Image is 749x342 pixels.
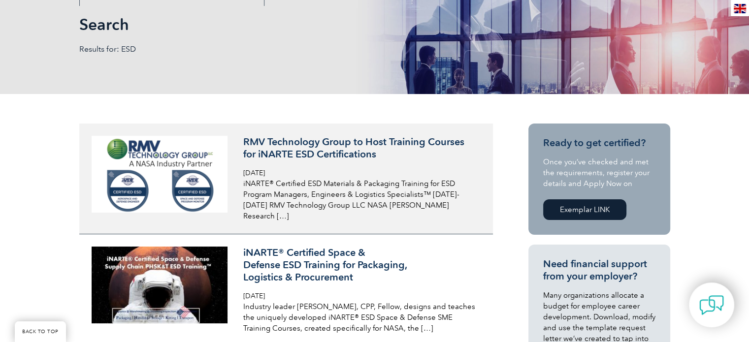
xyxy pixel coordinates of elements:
[92,247,228,323] img: short-course-300x169.jpg
[243,292,265,300] span: [DATE]
[543,156,655,189] p: Once you’ve checked and met the requirements, register your details and Apply Now on
[543,137,655,149] h3: Ready to get certified?
[699,293,724,317] img: contact-chat.png
[543,258,655,282] h3: Need financial support from your employer?
[79,44,375,55] p: Results for: ESD
[543,199,626,220] a: Exemplar LINK
[243,169,265,177] span: [DATE]
[79,15,457,34] h1: Search
[92,136,228,213] img: Auditor-Online-image-640x360-640-x-416-px-3-300x169.png
[243,247,477,283] h3: iNARTE® Certified Space & Defense ESD Training for Packaging, Logistics & Procurement
[734,4,746,13] img: en
[15,321,66,342] a: BACK TO TOP
[79,124,493,234] a: RMV Technology Group to Host Training Courses for iNARTE ESD Certifications [DATE] iNARTE® Certif...
[243,178,477,221] p: iNARTE® Certified ESD Materials & Packaging Training for ESD Program Managers, Engineers & Logist...
[243,136,477,160] h3: RMV Technology Group to Host Training Courses for iNARTE ESD Certifications
[243,301,477,334] p: Industry leader [PERSON_NAME], CPP, Fellow, designs and teaches the uniquely developed iNARTE® ES...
